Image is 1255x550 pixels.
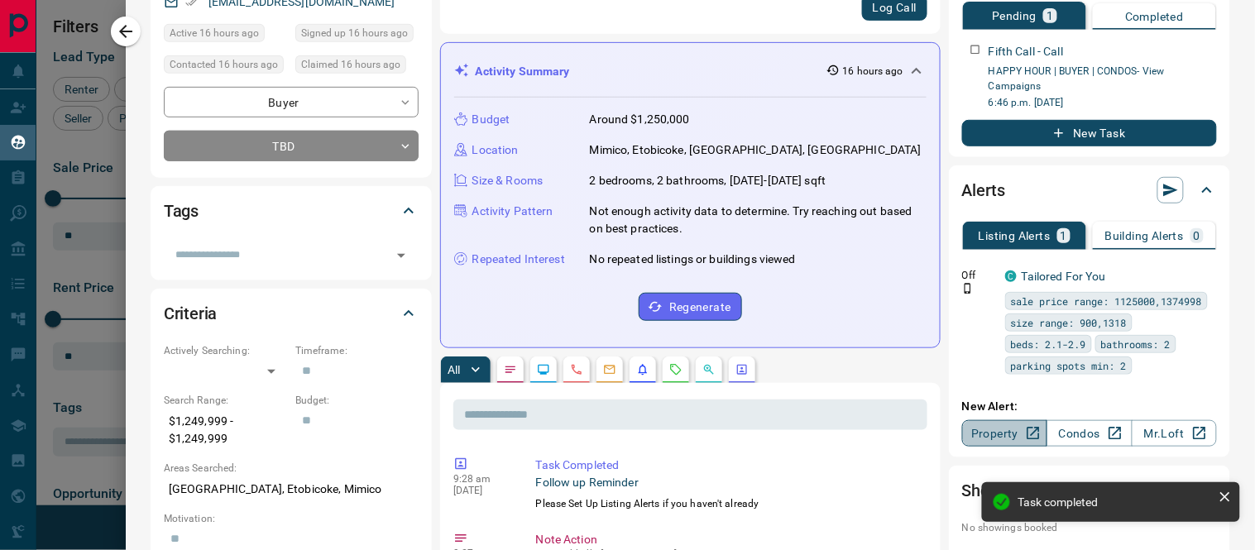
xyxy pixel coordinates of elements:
div: Tue Oct 14 2025 [295,55,419,79]
h2: Alerts [962,177,1005,203]
span: Signed up 16 hours ago [301,25,408,41]
h2: Tags [164,198,199,224]
p: Pending [992,10,1037,22]
div: Criteria [164,294,419,333]
p: Follow up Reminder [536,474,921,491]
div: Tue Oct 14 2025 [295,24,419,47]
p: No repeated listings or buildings viewed [590,251,796,268]
p: No showings booked [962,520,1217,535]
p: [GEOGRAPHIC_DATA], Etobicoke, Mimico [164,476,419,503]
div: Task completed [1018,495,1212,509]
a: Mr.Loft [1132,420,1217,447]
p: Listing Alerts [979,230,1051,242]
p: Not enough activity data to determine. Try reaching out based on best practices. [590,203,927,237]
a: HAPPY HOUR | BUYER | CONDOS- View Campaigns [989,65,1165,92]
p: All [448,364,461,375]
span: Contacted 16 hours ago [170,56,278,73]
svg: Calls [570,363,583,376]
p: Building Alerts [1105,230,1184,242]
span: beds: 2.1-2.9 [1011,336,1086,352]
p: Completed [1125,11,1184,22]
div: condos.ca [1005,270,1017,282]
p: Activity Pattern [472,203,553,220]
p: 9:28 am [453,473,511,485]
p: Budget [472,111,510,128]
p: Repeated Interest [472,251,565,268]
p: 1 [1047,10,1053,22]
a: Property [962,420,1047,447]
p: Budget: [295,393,419,408]
p: Task Completed [536,457,921,474]
a: Tailored For You [1022,270,1106,283]
p: Please Set Up Listing Alerts if you haven't already [536,496,921,511]
div: Activity Summary16 hours ago [454,56,927,87]
span: Active 16 hours ago [170,25,259,41]
p: 16 hours ago [843,64,903,79]
p: Motivation: [164,511,419,526]
svg: Requests [669,363,683,376]
p: Actively Searching: [164,343,287,358]
h2: Showings [962,477,1032,504]
span: Claimed 16 hours ago [301,56,400,73]
div: Buyer [164,87,419,117]
p: New Alert: [962,398,1217,415]
p: 2 bedrooms, 2 bathrooms, [DATE]-[DATE] sqft [590,172,826,189]
svg: Agent Actions [735,363,749,376]
button: Regenerate [639,293,742,321]
svg: Push Notification Only [962,283,974,294]
span: sale price range: 1125000,1374998 [1011,293,1202,309]
p: Around $1,250,000 [590,111,690,128]
svg: Listing Alerts [636,363,649,376]
svg: Notes [504,363,517,376]
p: Off [962,268,995,283]
p: $1,249,999 - $1,249,999 [164,408,287,452]
button: New Task [962,120,1217,146]
p: Mimico, Etobicoke, [GEOGRAPHIC_DATA], [GEOGRAPHIC_DATA] [590,141,922,159]
div: TBD [164,131,419,161]
p: Activity Summary [476,63,570,80]
p: Areas Searched: [164,461,419,476]
svg: Opportunities [702,363,716,376]
p: [DATE] [453,485,511,496]
div: Tue Oct 14 2025 [164,24,287,47]
h2: Criteria [164,300,218,327]
div: Tue Oct 14 2025 [164,55,287,79]
p: Timeframe: [295,343,419,358]
p: Location [472,141,519,159]
button: Open [390,244,413,267]
svg: Emails [603,363,616,376]
span: size range: 900,1318 [1011,314,1127,331]
p: 1 [1061,230,1067,242]
div: Alerts [962,170,1217,210]
p: Fifth Call - Call [989,43,1063,60]
span: parking spots min: 2 [1011,357,1127,374]
a: Condos [1047,420,1132,447]
div: Tags [164,191,419,231]
p: Note Action [536,531,921,548]
p: Size & Rooms [472,172,544,189]
div: Showings [962,471,1217,510]
svg: Lead Browsing Activity [537,363,550,376]
span: bathrooms: 2 [1101,336,1171,352]
p: 6:46 p.m. [DATE] [989,95,1217,110]
p: 0 [1194,230,1200,242]
p: Search Range: [164,393,287,408]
